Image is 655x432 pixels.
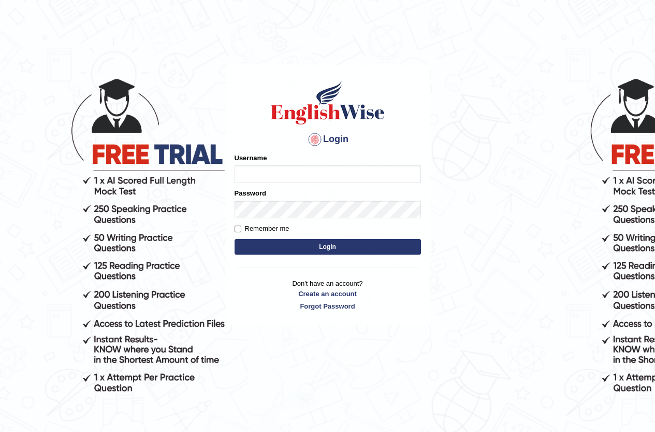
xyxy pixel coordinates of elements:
a: Forgot Password [235,301,421,311]
a: Create an account [235,289,421,299]
button: Login [235,239,421,255]
label: Password [235,188,266,198]
input: Remember me [235,226,241,232]
label: Remember me [235,224,289,234]
h4: Login [235,131,421,148]
p: Don't have an account? [235,278,421,311]
img: Logo of English Wise sign in for intelligent practice with AI [269,79,387,126]
label: Username [235,153,267,163]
